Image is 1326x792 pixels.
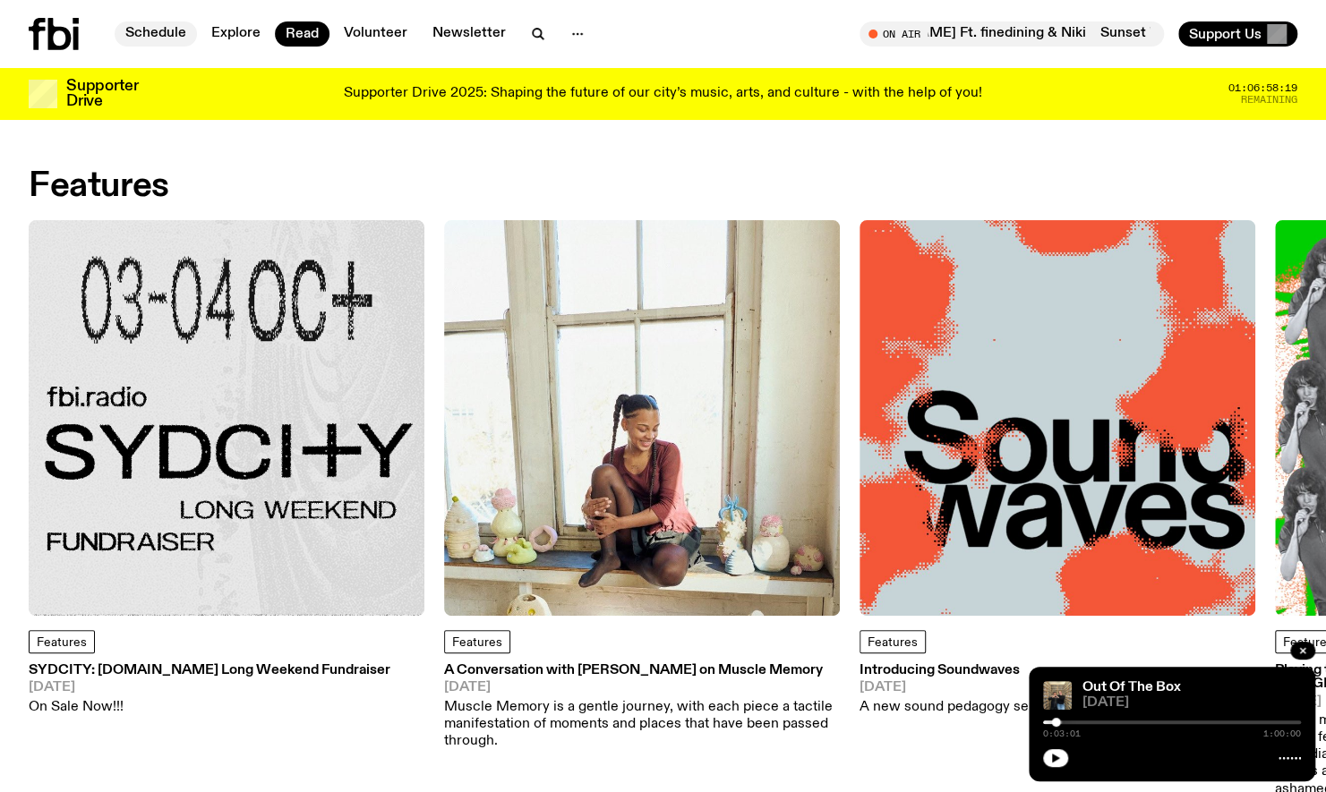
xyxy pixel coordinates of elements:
[29,664,390,677] h3: SYDCITY: [DOMAIN_NAME] Long Weekend Fundraiser
[1178,21,1297,47] button: Support Us
[444,699,840,751] p: Muscle Memory is a gentle journey, with each piece a tactile manifestation of moments and places ...
[275,21,329,47] a: Read
[1082,680,1181,694] a: Out Of The Box
[444,681,840,694] span: [DATE]
[444,664,840,677] h3: A Conversation with [PERSON_NAME] on Muscle Memory
[344,86,982,102] p: Supporter Drive 2025: Shaping the future of our city’s music, arts, and culture - with the help o...
[1263,729,1301,738] span: 1:00:00
[860,664,1193,716] a: Introducing Soundwaves[DATE]A new sound pedagogy series by [DOMAIN_NAME]
[1189,26,1262,42] span: Support Us
[115,21,197,47] a: Schedule
[444,630,510,653] a: Features
[29,170,169,202] h2: Features
[1241,95,1297,105] span: Remaining
[860,220,1255,616] img: The text Sound waves, with one word stacked upon another, in black text on a bluish-gray backgrou...
[37,636,87,649] span: Features
[29,699,390,716] p: On Sale Now!!!
[66,79,138,109] h3: Supporter Drive
[422,21,517,47] a: Newsletter
[333,21,418,47] a: Volunteer
[29,220,424,616] img: Black text on gray background. Reading top to bottom: 03-04 OCT. fbi.radio SYDCITY LONG WEEKEND F...
[860,681,1193,694] span: [DATE]
[860,21,1164,47] button: On AirSunset With [PERSON_NAME] Ft. finedining & NikiSunset With [PERSON_NAME] Ft. finedining & Niki
[444,664,840,750] a: A Conversation with [PERSON_NAME] on Muscle Memory[DATE]Muscle Memory is a gentle journey, with e...
[868,636,918,649] span: Features
[860,664,1193,677] h3: Introducing Soundwaves
[1043,681,1072,710] img: Matt and Kate stand in the music library and make a heart shape with one hand each.
[201,21,271,47] a: Explore
[29,681,390,694] span: [DATE]
[29,630,95,653] a: Features
[29,664,390,716] a: SYDCITY: [DOMAIN_NAME] Long Weekend Fundraiser[DATE]On Sale Now!!!
[860,699,1193,716] p: A new sound pedagogy series by [DOMAIN_NAME]
[1228,83,1297,93] span: 01:06:58:19
[452,636,502,649] span: Features
[1043,729,1081,738] span: 0:03:01
[860,630,926,653] a: Features
[1082,696,1301,710] span: [DATE]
